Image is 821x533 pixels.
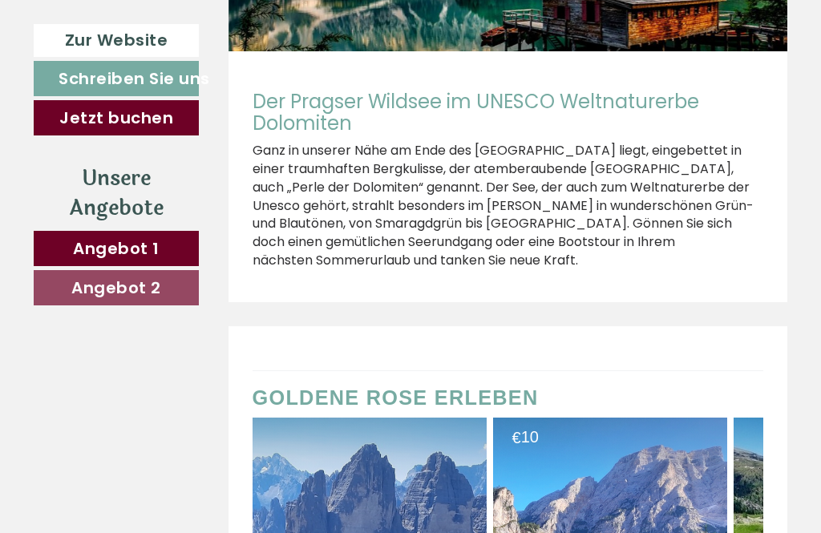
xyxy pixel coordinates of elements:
[512,430,715,446] div: 10
[34,24,199,57] a: Zur Website
[71,277,161,299] span: Angebot 2
[512,430,521,446] span: €
[253,387,764,410] h2: GOLDENE ROSE ERLEBEN
[73,237,160,260] span: Angebot 1
[253,88,699,135] span: Der Pragser Wildsee im UNESCO Weltnaturerbe Dolomiten
[253,142,764,270] p: Ganz in unserer Nähe am Ende des [GEOGRAPHIC_DATA] liegt, eingebettet in einer traumhaften Bergku...
[34,61,199,96] a: Schreiben Sie uns
[34,164,199,223] div: Unsere Angebote
[34,100,199,135] a: Jetzt buchen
